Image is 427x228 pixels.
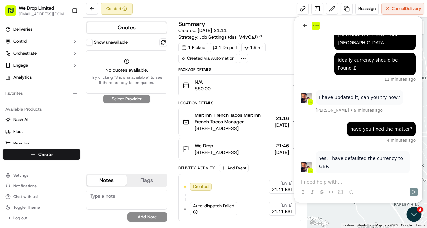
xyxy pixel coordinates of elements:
label: Show unavailable [94,39,128,45]
div: Delivery Activity [178,165,215,171]
span: [DATE] 21:11 [198,27,227,33]
div: 1 Dropoff [210,43,240,52]
span: Created: [178,27,227,34]
span: [DATE] [280,203,293,208]
button: Toggle Theme [3,203,80,212]
button: Log out [3,213,80,223]
button: Flags [127,175,167,186]
div: Package Details [178,67,301,72]
button: Add Event [219,164,249,172]
button: Keyboard shortcuts [343,223,371,228]
span: Job Settings (dss_V4vCaJ) [200,34,258,40]
button: Orchestrate [3,48,80,59]
span: Log out [13,215,27,221]
a: Deliveries [3,24,80,35]
span: Created [193,184,209,190]
div: Strategy: [178,34,263,40]
span: Nash AI [13,117,28,123]
span: N/A [195,79,211,85]
a: Fleet [5,129,78,135]
a: Promise [5,141,78,147]
button: Control [3,36,80,47]
span: Toggle Theme [13,205,40,210]
button: Created [101,3,133,15]
button: Chat with us! [3,192,80,201]
button: Melt Inn-French Tacos Melt Inn-French Tacos Manager[STREET_ADDRESS]21:16[DATE] [179,108,301,136]
button: [EMAIL_ADDRESS][DOMAIN_NAME] [19,11,66,17]
span: 21:46 [275,142,289,149]
span: Create [38,151,53,158]
span: Deliveries [13,26,32,32]
button: Reassign [355,3,379,15]
span: Map data ©2025 Google [375,223,412,227]
button: Notes [87,175,127,186]
a: Open this area in Google Maps (opens a new window) [309,219,331,228]
a: Job Settings (dss_V4vCaJ) [200,34,263,40]
span: Chat with us! [13,194,38,199]
button: We Drop Limited[EMAIL_ADDRESS][DOMAIN_NAME] [3,3,69,19]
span: 21:16 [275,115,289,122]
button: CancelDelivery [381,3,424,15]
button: Notifications [3,181,80,191]
span: Settings [13,173,28,178]
span: Cancel Delivery [392,6,421,12]
iframe: To enrich screen reader interactions, please activate Accessibility in Grammarly extension settings [294,16,422,203]
span: Auto-dispatch Failed [193,203,234,209]
button: Nash AI [3,114,80,125]
div: Location Details [178,100,301,106]
div: 1.9 mi [241,43,266,52]
div: Available Products [3,104,80,114]
a: Analytics [3,72,80,83]
button: Fleet [3,126,80,137]
span: Notifications [13,183,37,189]
span: Orchestrate [13,50,37,56]
span: Promise [13,141,29,147]
a: Terms (opens in new tab) [416,223,425,227]
span: Engage [13,62,28,68]
span: [STREET_ADDRESS] [195,149,239,156]
h3: Summary [178,21,205,27]
span: [DATE] [280,181,293,186]
button: Create [3,149,80,160]
button: Engage [3,60,80,71]
iframe: Open customer support [406,206,424,224]
button: Settings [3,171,80,180]
span: [DATE] [275,149,289,156]
div: Favorites [3,88,80,99]
span: Analytics [13,74,32,80]
a: Nash AI [5,117,78,123]
span: No quotes available. [90,67,163,73]
span: Melt Inn-French Tacos Melt Inn-French Tacos Manager [195,112,272,125]
span: We Drop [195,142,213,149]
button: We Drop Limited [19,5,54,11]
a: Created via Automation [178,54,237,63]
span: 21:11 BST [272,209,293,215]
span: $50.00 [195,85,211,92]
span: 21:11 BST [272,187,293,193]
button: Quotes [87,22,167,33]
span: [STREET_ADDRESS] [195,125,272,132]
span: Reassign [358,6,376,12]
span: [DATE] [275,122,289,128]
div: 1 Pickup [178,43,208,52]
